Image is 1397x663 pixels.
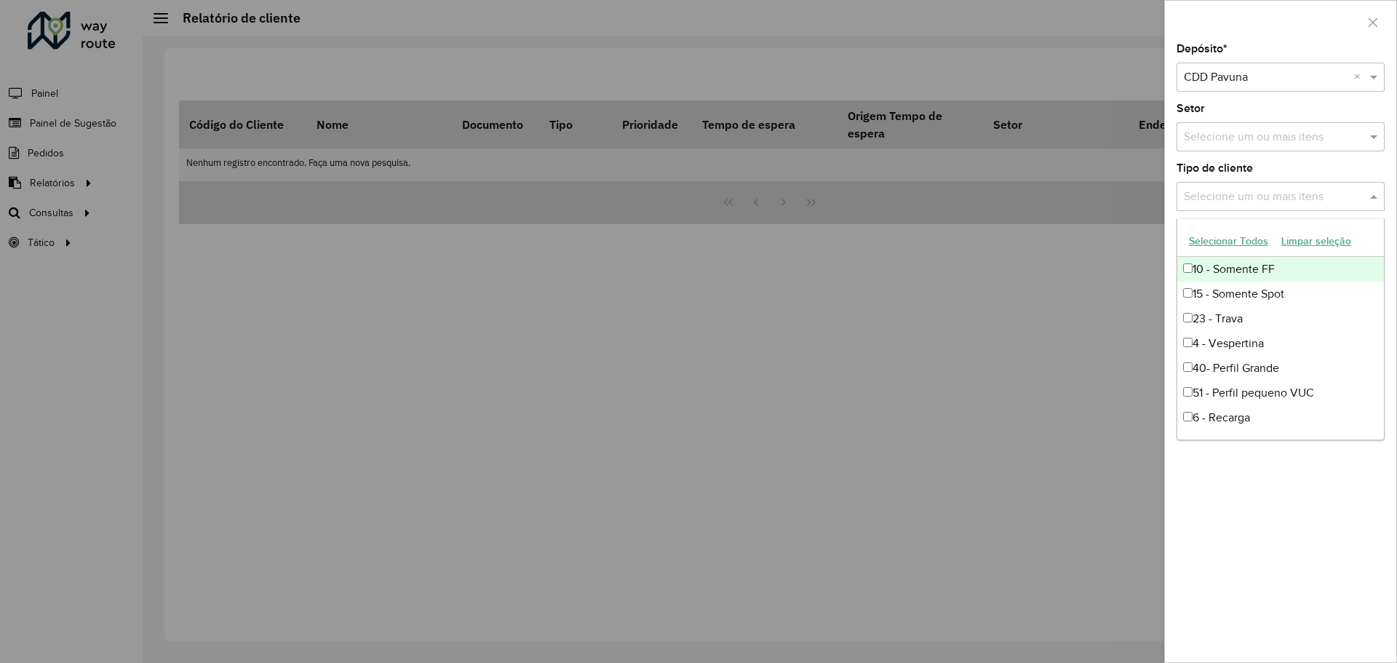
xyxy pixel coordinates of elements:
div: 60 - Retira [1177,430,1384,455]
div: 15 - Somente Spot [1177,282,1384,306]
span: Clear all [1354,68,1366,86]
div: 40- Perfil Grande [1177,356,1384,381]
button: Limpar seleção [1275,230,1358,253]
div: 10 - Somente FF [1177,257,1384,282]
ng-dropdown-panel: Options list [1177,218,1385,440]
label: Depósito [1177,40,1227,57]
div: 51 - Perfil pequeno VUC [1177,381,1384,405]
div: 23 - Trava [1177,306,1384,331]
div: 4 - Vespertina [1177,331,1384,356]
div: 6 - Recarga [1177,405,1384,430]
button: Selecionar Todos [1182,230,1275,253]
label: Setor [1177,100,1205,117]
label: Tipo de cliente [1177,159,1253,177]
